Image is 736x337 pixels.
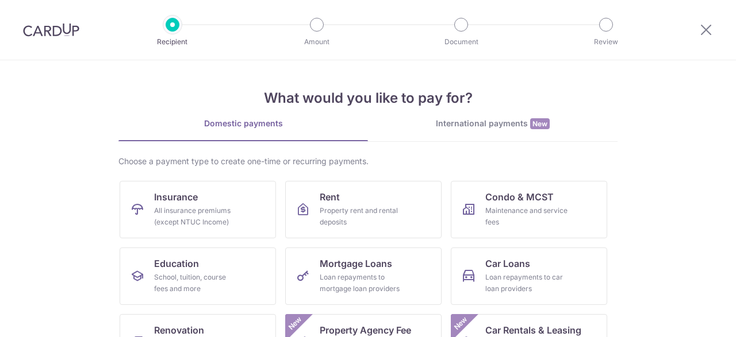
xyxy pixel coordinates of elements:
img: CardUp [23,23,79,37]
a: RentProperty rent and rental deposits [285,181,442,238]
div: Choose a payment type to create one-time or recurring payments. [118,156,618,167]
div: International payments [368,118,618,130]
p: Document [419,36,504,48]
a: Mortgage LoansLoan repayments to mortgage loan providers [285,247,442,305]
div: Maintenance and service fees [485,205,568,228]
div: Property rent and rental deposits [320,205,402,228]
span: Rent [320,190,340,204]
div: Loan repayments to car loan providers [485,272,568,295]
span: Insurance [154,190,198,204]
p: Amount [274,36,359,48]
p: Recipient [130,36,215,48]
a: InsuranceAll insurance premiums (except NTUC Income) [120,181,276,238]
span: New [530,118,550,129]
span: Education [154,257,199,270]
span: New [451,314,470,333]
a: Condo & MCSTMaintenance and service fees [451,181,607,238]
span: Car Loans [485,257,530,270]
p: Review [563,36,649,48]
a: Car LoansLoan repayments to car loan providers [451,247,607,305]
span: Mortgage Loans [320,257,392,270]
div: Loan repayments to mortgage loan providers [320,272,402,295]
span: Renovation [154,323,204,337]
iframe: Opens a widget where you can find more information [662,303,724,331]
div: School, tuition, course fees and more [154,272,237,295]
h4: What would you like to pay for? [118,88,618,109]
span: Car Rentals & Leasing [485,323,581,337]
span: Condo & MCST [485,190,554,204]
div: Domestic payments [118,118,368,129]
span: Property Agency Fee [320,323,411,337]
span: New [286,314,305,333]
a: EducationSchool, tuition, course fees and more [120,247,276,305]
div: All insurance premiums (except NTUC Income) [154,205,237,228]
